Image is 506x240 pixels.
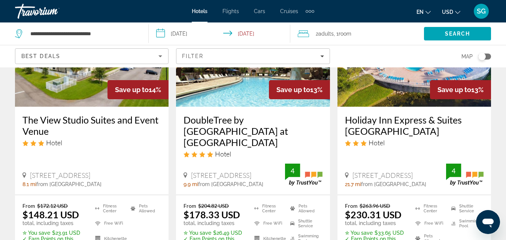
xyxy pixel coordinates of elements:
[46,139,62,147] span: Hotel
[285,166,300,175] div: 4
[316,28,334,39] span: 2
[360,203,390,209] del: $263.96 USD
[22,114,161,137] a: The View Studio Suites and Event Venue
[254,8,265,14] a: Cars
[369,139,385,147] span: Hotel
[198,181,263,187] span: from [GEOGRAPHIC_DATA]
[416,9,424,15] span: en
[345,139,484,147] div: 3 star Hotel
[91,203,127,214] li: Fitness Center
[345,220,406,226] p: total, including taxes
[345,114,484,137] a: Holiday Inn Express & Suites [GEOGRAPHIC_DATA]
[269,80,330,99] div: 13%
[91,218,127,229] li: Free WiFi
[446,164,484,186] img: TrustYou guest rating badge
[22,203,35,209] span: From
[222,8,239,14] a: Flights
[30,171,90,179] span: [STREET_ADDRESS]
[184,209,240,220] ins: $178.33 USD
[412,203,448,214] li: Fitness Center
[352,171,413,179] span: [STREET_ADDRESS]
[448,218,484,229] li: Swimming Pool
[22,230,50,236] span: ✮ You save
[287,203,322,214] li: Pets Allowed
[473,53,491,60] button: Toggle map
[22,230,86,236] p: $23.91 USD
[280,8,298,14] a: Cruises
[198,203,229,209] del: $204.82 USD
[345,230,373,236] span: ✮ You save
[437,86,471,94] span: Save up to
[446,166,461,175] div: 4
[424,27,491,40] button: Search
[476,210,500,234] iframe: Button to launch messaging window
[461,51,473,62] span: Map
[290,22,424,45] button: Travelers: 2 adults, 0 children
[345,203,358,209] span: From
[285,164,322,186] img: TrustYou guest rating badge
[318,31,334,37] span: Adults
[334,28,351,39] span: , 1
[445,31,470,37] span: Search
[184,220,245,226] p: total, including taxes
[192,8,207,14] a: Hotels
[361,181,426,187] span: from [GEOGRAPHIC_DATA]
[287,218,322,229] li: Shuttle Service
[37,203,68,209] del: $172.12 USD
[251,218,287,229] li: Free WiFi
[442,6,460,17] button: Change currency
[21,52,162,61] mat-select: Sort by
[127,203,161,214] li: Pets Allowed
[15,1,90,21] a: Travorium
[477,7,486,15] span: SG
[306,5,314,17] button: Extra navigation items
[22,139,161,147] div: 3 star Hotel
[30,28,137,39] input: Search hotel destination
[184,230,211,236] span: ✮ You save
[416,6,431,17] button: Change language
[339,31,351,37] span: Room
[191,171,251,179] span: [STREET_ADDRESS]
[345,209,402,220] ins: $230.31 USD
[36,181,101,187] span: from [GEOGRAPHIC_DATA]
[22,209,79,220] ins: $148.21 USD
[442,9,453,15] span: USD
[22,181,36,187] span: 8.1 mi
[251,203,287,214] li: Fitness Center
[184,114,322,148] a: DoubleTree by [GEOGRAPHIC_DATA] at [GEOGRAPHIC_DATA]
[115,86,149,94] span: Save up to
[22,220,86,226] p: total, including taxes
[345,230,406,236] p: $33.65 USD
[345,181,361,187] span: 21.7 mi
[184,181,198,187] span: 9.9 mi
[184,230,245,236] p: $26.49 USD
[149,22,290,45] button: Select check in and out date
[107,80,169,99] div: 14%
[448,203,484,214] li: Shuttle Service
[276,86,310,94] span: Save up to
[182,53,203,59] span: Filter
[184,203,196,209] span: From
[215,150,231,158] span: Hotel
[176,48,330,64] button: Filters
[184,150,322,158] div: 4 star Hotel
[21,53,60,59] span: Best Deals
[472,3,491,19] button: User Menu
[430,80,491,99] div: 13%
[412,218,448,229] li: Free WiFi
